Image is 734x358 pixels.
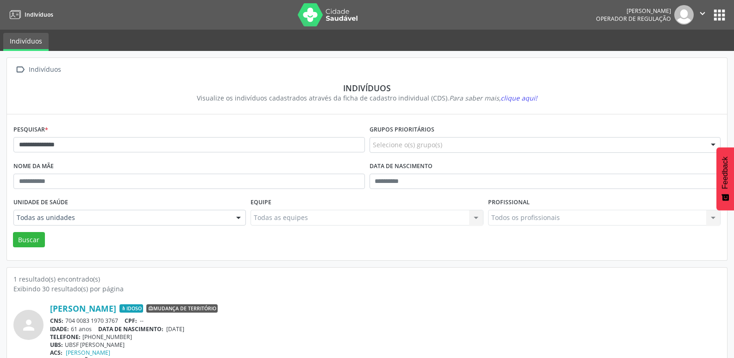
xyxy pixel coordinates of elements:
div: 704 0083 1970 3767 [50,317,721,325]
span: Todas as unidades [17,213,227,222]
div: 1 resultado(s) encontrado(s) [13,274,721,284]
span: ACS: [50,349,63,357]
span: Mudança de território [146,304,218,313]
label: Data de nascimento [370,159,433,174]
a:  Indivíduos [13,63,63,76]
span: UBS: [50,341,63,349]
div: Visualize os indivíduos cadastrados através da ficha de cadastro individual (CDS). [20,93,714,103]
label: Nome da mãe [13,159,54,174]
img: img [674,5,694,25]
span: Idoso [119,304,143,313]
label: Pesquisar [13,123,48,137]
span: CPF: [125,317,137,325]
label: Equipe [251,195,271,210]
div: [PERSON_NAME] [596,7,671,15]
div: Exibindo 30 resultado(s) por página [13,284,721,294]
a: Indivíduos [3,33,49,51]
label: Profissional [488,195,530,210]
span: [DATE] [166,325,184,333]
button: Feedback - Mostrar pesquisa [716,147,734,210]
span: Selecione o(s) grupo(s) [373,140,442,150]
button: Buscar [13,232,45,248]
a: Indivíduos [6,7,53,22]
span: IDADE: [50,325,69,333]
label: Unidade de saúde [13,195,68,210]
span: TELEFONE: [50,333,81,341]
a: [PERSON_NAME] [66,349,110,357]
span: Feedback [721,157,729,189]
div: UBSF [PERSON_NAME] [50,341,721,349]
span: DATA DE NASCIMENTO: [98,325,163,333]
button: apps [711,7,728,23]
label: Grupos prioritários [370,123,434,137]
div: Indivíduos [27,63,63,76]
div: Indivíduos [20,83,714,93]
span: -- [140,317,144,325]
span: Indivíduos [25,11,53,19]
div: 61 anos [50,325,721,333]
a: [PERSON_NAME] [50,303,116,314]
div: [PHONE_NUMBER] [50,333,721,341]
i: Para saber mais, [449,94,537,102]
button:  [694,5,711,25]
span: Operador de regulação [596,15,671,23]
span: clique aqui! [501,94,537,102]
i:  [697,8,708,19]
span: CNS: [50,317,63,325]
i:  [13,63,27,76]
